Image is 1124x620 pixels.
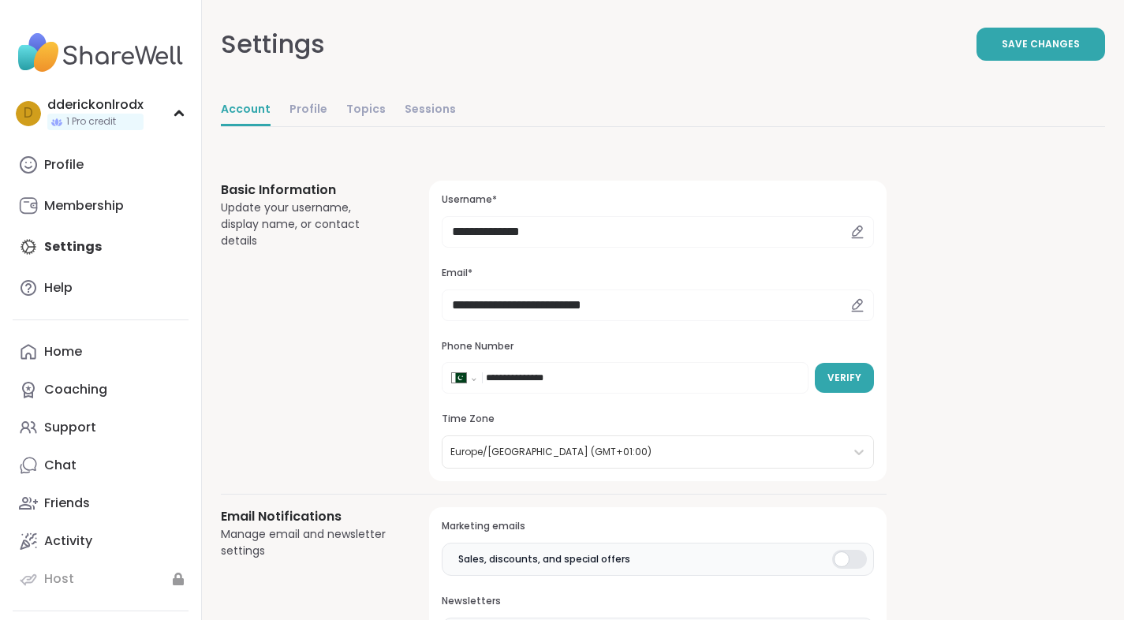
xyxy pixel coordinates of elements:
span: Verify [827,371,861,385]
h3: Email* [442,267,874,280]
div: Host [44,570,74,588]
a: Account [221,95,271,126]
a: Activity [13,522,189,560]
div: Chat [44,457,77,474]
a: Home [13,333,189,371]
img: ShareWell Nav Logo [13,25,189,80]
a: Host [13,560,189,598]
h3: Email Notifications [221,507,391,526]
a: Coaching [13,371,189,409]
h3: Time Zone [442,413,874,426]
div: Support [44,419,96,436]
div: Help [44,279,73,297]
button: Save Changes [976,28,1105,61]
span: d [24,103,33,124]
h3: Username* [442,193,874,207]
div: Profile [44,156,84,174]
a: Membership [13,187,189,225]
a: Support [13,409,189,446]
div: Activity [44,532,92,550]
a: Profile [13,146,189,184]
span: 1 Pro credit [66,115,116,129]
div: Home [44,343,82,360]
a: Topics [346,95,386,126]
a: Help [13,269,189,307]
div: Update your username, display name, or contact details [221,200,391,249]
button: Verify [815,363,874,393]
a: Chat [13,446,189,484]
a: Sessions [405,95,456,126]
div: Membership [44,197,124,215]
h3: Phone Number [442,340,874,353]
div: Manage email and newsletter settings [221,526,391,559]
div: Settings [221,25,325,63]
div: dderickonlrodx [47,96,144,114]
h3: Marketing emails [442,520,874,533]
span: Sales, discounts, and special offers [458,552,630,566]
span: Save Changes [1002,37,1080,51]
div: Coaching [44,381,107,398]
h3: Basic Information [221,181,391,200]
h3: Newsletters [442,595,874,608]
a: Friends [13,484,189,522]
div: Friends [44,495,90,512]
a: Profile [289,95,327,126]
